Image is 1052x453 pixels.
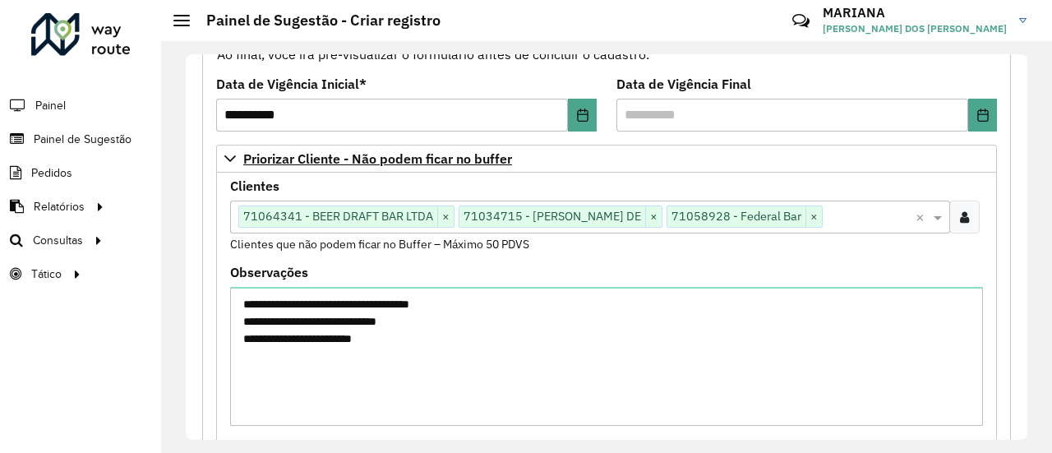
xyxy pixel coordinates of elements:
label: Data de Vigência Inicial [216,74,367,94]
span: Tático [31,266,62,283]
span: Priorizar Cliente - Não podem ficar no buffer [243,152,512,165]
h3: MARIANA [823,5,1007,21]
span: Pedidos [31,164,72,182]
span: Painel de Sugestão [34,131,131,148]
span: [PERSON_NAME] DOS [PERSON_NAME] [823,21,1007,36]
span: × [805,207,822,227]
span: Painel [35,97,66,114]
span: Consultas [33,232,83,249]
span: Relatórios [34,198,85,215]
span: 71034715 - [PERSON_NAME] DE [459,206,645,226]
span: × [645,207,662,227]
label: Data de Vigência Final [616,74,751,94]
a: Priorizar Cliente - Não podem ficar no buffer [216,145,997,173]
span: 71064341 - BEER DRAFT BAR LTDA [239,206,437,226]
a: Contato Rápido [783,3,819,39]
label: Clientes [230,176,279,196]
span: 71058928 - Federal Bar [667,206,805,226]
h2: Painel de Sugestão - Criar registro [190,12,441,30]
small: Clientes que não podem ficar no Buffer – Máximo 50 PDVS [230,237,529,252]
div: Priorizar Cliente - Não podem ficar no buffer [216,173,997,447]
label: Observações [230,262,308,282]
button: Choose Date [568,99,597,132]
button: Choose Date [968,99,997,132]
span: × [437,207,454,227]
span: Clear all [916,207,930,227]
